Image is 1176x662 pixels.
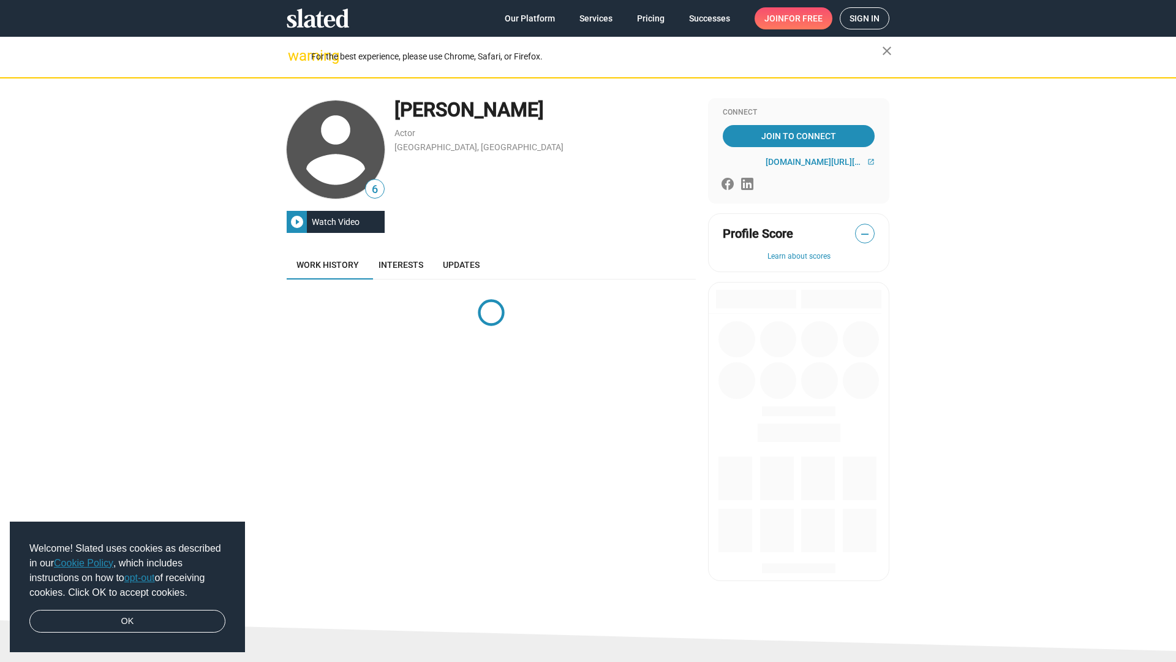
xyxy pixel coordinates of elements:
[287,250,369,280] a: Work history
[766,157,875,167] a: [DOMAIN_NAME][URL][PERSON_NAME]
[579,7,612,29] span: Services
[570,7,622,29] a: Services
[29,610,225,633] a: dismiss cookie message
[755,7,832,29] a: Joinfor free
[689,7,730,29] span: Successes
[433,250,489,280] a: Updates
[784,7,823,29] span: for free
[307,211,364,233] div: Watch Video
[443,260,480,270] span: Updates
[29,541,225,600] span: Welcome! Slated uses cookies as described in our , which includes instructions on how to of recei...
[723,108,875,118] div: Connect
[627,7,674,29] a: Pricing
[394,128,415,138] a: Actor
[296,260,359,270] span: Work history
[723,125,875,147] a: Join To Connect
[124,573,155,583] a: opt-out
[856,226,874,242] span: —
[679,7,740,29] a: Successes
[840,7,889,29] a: Sign in
[766,157,865,167] span: [DOMAIN_NAME][URL][PERSON_NAME]
[394,142,563,152] a: [GEOGRAPHIC_DATA], [GEOGRAPHIC_DATA]
[10,522,245,653] div: cookieconsent
[495,7,565,29] a: Our Platform
[867,158,875,165] mat-icon: open_in_new
[290,215,304,229] mat-icon: play_circle_filled
[287,211,385,233] button: Watch Video
[394,97,696,123] div: [PERSON_NAME]
[725,125,872,147] span: Join To Connect
[723,252,875,262] button: Learn about scores
[311,48,882,65] div: For the best experience, please use Chrome, Safari, or Firefox.
[880,44,894,58] mat-icon: close
[764,7,823,29] span: Join
[850,8,880,29] span: Sign in
[288,48,303,63] mat-icon: warning
[505,7,555,29] span: Our Platform
[366,181,384,198] span: 6
[723,226,793,242] span: Profile Score
[369,250,433,280] a: Interests
[637,7,665,29] span: Pricing
[379,260,423,270] span: Interests
[54,558,113,568] a: Cookie Policy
